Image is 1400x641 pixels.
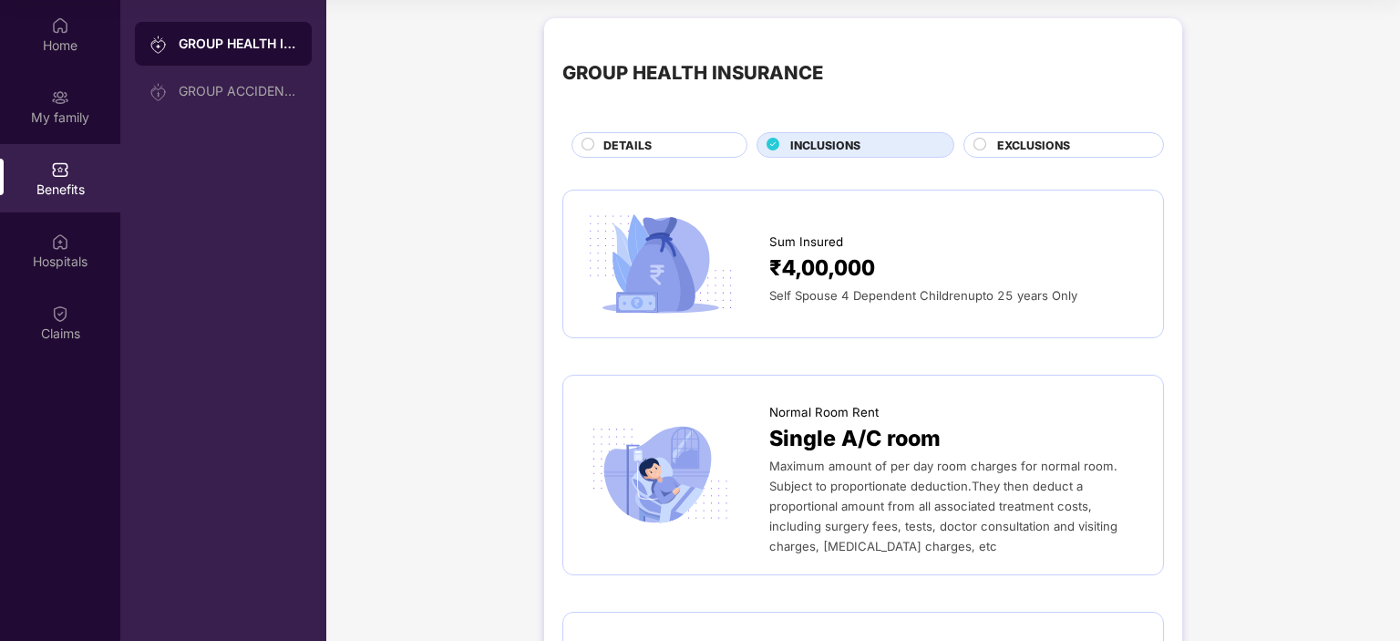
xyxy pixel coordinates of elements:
div: GROUP HEALTH INSURANCE [179,35,297,53]
img: icon [582,209,739,318]
span: ₹4,00,000 [769,252,875,285]
div: GROUP HEALTH INSURANCE [562,58,823,88]
span: Single A/C room [769,422,941,456]
img: svg+xml;base64,PHN2ZyB3aWR0aD0iMjAiIGhlaWdodD0iMjAiIHZpZXdCb3g9IjAgMCAyMCAyMCIgZmlsbD0ibm9uZSIgeG... [149,83,168,101]
img: svg+xml;base64,PHN2ZyBpZD0iSG9tZSIgeG1sbnM9Imh0dHA6Ly93d3cudzMub3JnLzIwMDAvc3ZnIiB3aWR0aD0iMjAiIG... [51,16,69,35]
img: icon [582,420,739,530]
img: svg+xml;base64,PHN2ZyBpZD0iQ2xhaW0iIHhtbG5zPSJodHRwOi8vd3d3LnczLm9yZy8yMDAwL3N2ZyIgd2lkdGg9IjIwIi... [51,305,69,323]
img: svg+xml;base64,PHN2ZyB3aWR0aD0iMjAiIGhlaWdodD0iMjAiIHZpZXdCb3g9IjAgMCAyMCAyMCIgZmlsbD0ibm9uZSIgeG... [51,88,69,107]
span: Normal Room Rent [769,403,879,422]
span: EXCLUSIONS [997,137,1070,154]
div: GROUP ACCIDENTAL INSURANCE [179,84,297,98]
img: svg+xml;base64,PHN2ZyB3aWR0aD0iMjAiIGhlaWdodD0iMjAiIHZpZXdCb3g9IjAgMCAyMCAyMCIgZmlsbD0ibm9uZSIgeG... [149,36,168,54]
span: Sum Insured [769,233,843,252]
span: DETAILS [603,137,652,154]
span: Maximum amount of per day room charges for normal room. Subject to proportionate deduction.They t... [769,459,1117,553]
img: svg+xml;base64,PHN2ZyBpZD0iQmVuZWZpdHMiIHhtbG5zPSJodHRwOi8vd3d3LnczLm9yZy8yMDAwL3N2ZyIgd2lkdGg9Ij... [51,160,69,179]
span: INCLUSIONS [790,137,860,154]
span: Self Spouse 4 Dependent Childrenupto 25 years Only [769,288,1077,303]
img: svg+xml;base64,PHN2ZyBpZD0iSG9zcGl0YWxzIiB4bWxucz0iaHR0cDovL3d3dy53My5vcmcvMjAwMC9zdmciIHdpZHRoPS... [51,233,69,251]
